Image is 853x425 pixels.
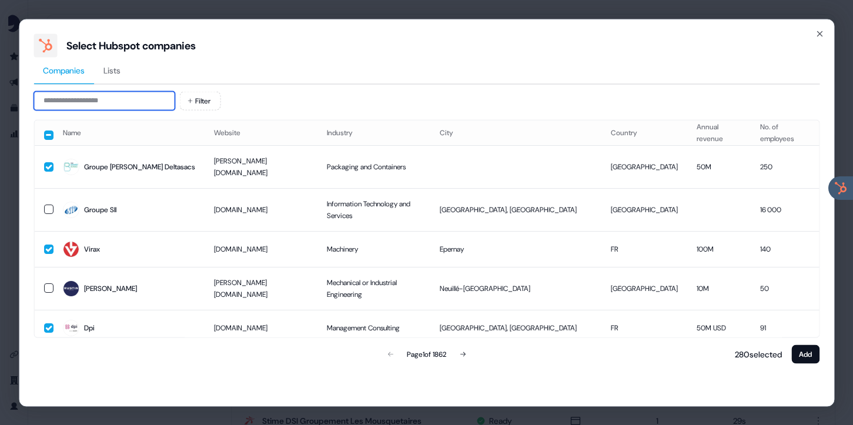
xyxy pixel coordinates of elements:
td: Mechanical or Industrial Engineering [317,267,430,310]
td: 16 000 [751,188,819,231]
td: 10M [687,267,751,310]
th: Annual revenue [687,120,751,145]
div: [PERSON_NAME] [83,282,136,294]
span: Companies [43,64,85,76]
td: Epernay [430,231,601,267]
td: Management Consulting [317,310,430,346]
td: FR [601,310,687,346]
td: Information Technology and Services [317,188,430,231]
td: [GEOGRAPHIC_DATA], [GEOGRAPHIC_DATA] [430,310,601,346]
div: Select Hubspot companies [66,38,196,52]
td: 140 [751,231,819,267]
td: [DOMAIN_NAME] [204,231,317,267]
th: Website [204,120,317,145]
div: Dpi [83,322,94,333]
th: Industry [317,120,430,145]
div: Page 1 of 1862 [407,348,446,360]
th: Name [53,120,204,145]
div: Groupe [PERSON_NAME] Deltasacs [83,160,195,172]
td: 50M [687,145,751,188]
td: 250 [751,145,819,188]
button: Filter [179,91,220,110]
td: [GEOGRAPHIC_DATA] [601,145,687,188]
th: No. of employees [751,120,819,145]
span: Lists [103,64,121,76]
td: [GEOGRAPHIC_DATA], [GEOGRAPHIC_DATA] [430,188,601,231]
div: Virax [83,243,99,255]
button: Add [791,344,819,363]
th: City [430,120,601,145]
td: [DOMAIN_NAME] [204,310,317,346]
div: Groupe SII [83,203,116,215]
th: Country [601,120,687,145]
p: 280 selected [730,348,782,360]
td: Packaging and Containers [317,145,430,188]
td: [GEOGRAPHIC_DATA] [601,188,687,231]
td: 91 [751,310,819,346]
td: Machinery [317,231,430,267]
td: 50 [751,267,819,310]
td: [PERSON_NAME][DOMAIN_NAME] [204,145,317,188]
td: Neuillé-[GEOGRAPHIC_DATA] [430,267,601,310]
td: [DOMAIN_NAME] [204,188,317,231]
td: 100M [687,231,751,267]
td: [GEOGRAPHIC_DATA] [601,267,687,310]
td: 50M USD [687,310,751,346]
td: [PERSON_NAME][DOMAIN_NAME] [204,267,317,310]
td: FR [601,231,687,267]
